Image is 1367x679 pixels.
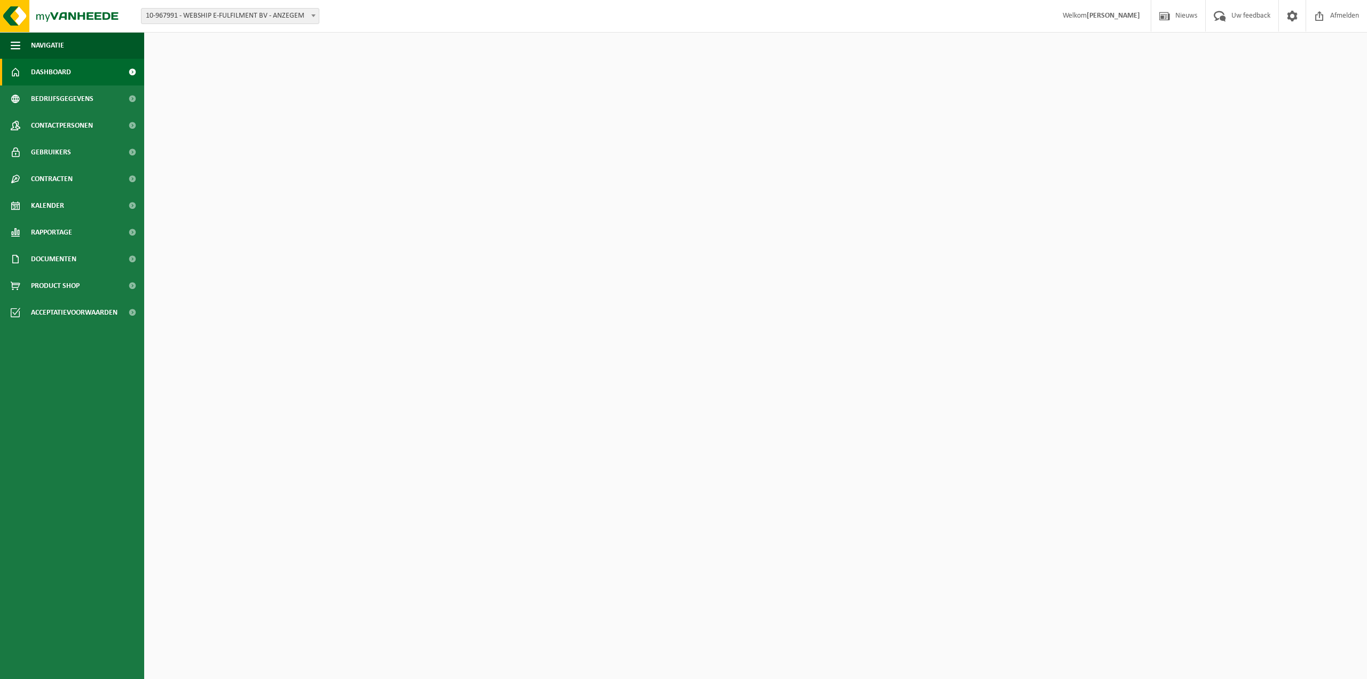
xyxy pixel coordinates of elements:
span: 10-967991 - WEBSHIP E-FULFILMENT BV - ANZEGEM [141,8,319,24]
span: Dashboard [31,59,71,85]
span: Acceptatievoorwaarden [31,299,117,326]
span: Documenten [31,246,76,272]
strong: [PERSON_NAME] [1087,12,1140,20]
span: Rapportage [31,219,72,246]
span: Contracten [31,166,73,192]
span: Contactpersonen [31,112,93,139]
span: Navigatie [31,32,64,59]
span: 10-967991 - WEBSHIP E-FULFILMENT BV - ANZEGEM [142,9,319,24]
span: Gebruikers [31,139,71,166]
span: Bedrijfsgegevens [31,85,93,112]
span: Kalender [31,192,64,219]
span: Product Shop [31,272,80,299]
